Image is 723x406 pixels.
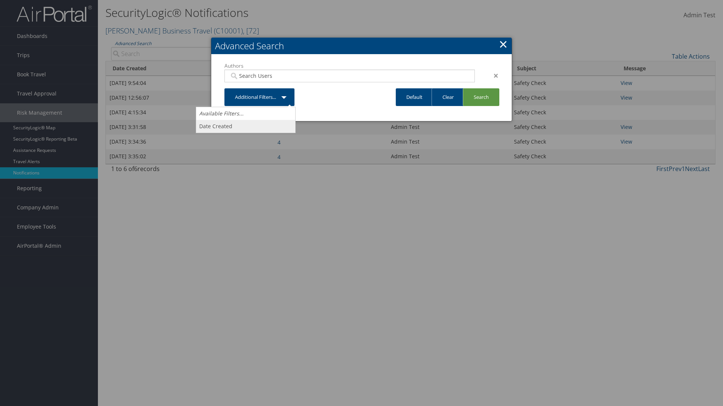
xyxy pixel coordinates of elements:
[199,110,244,117] i: Available Filters...
[224,88,294,106] a: Additional Filters...
[480,71,504,80] div: ×
[224,62,475,70] label: Authors
[196,120,295,133] a: Date Created
[499,36,508,52] a: Close
[432,88,464,106] a: Clear
[463,88,499,106] a: Search
[396,88,433,106] a: Default
[229,72,470,80] input: Search Users
[211,38,512,54] h2: Advanced Search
